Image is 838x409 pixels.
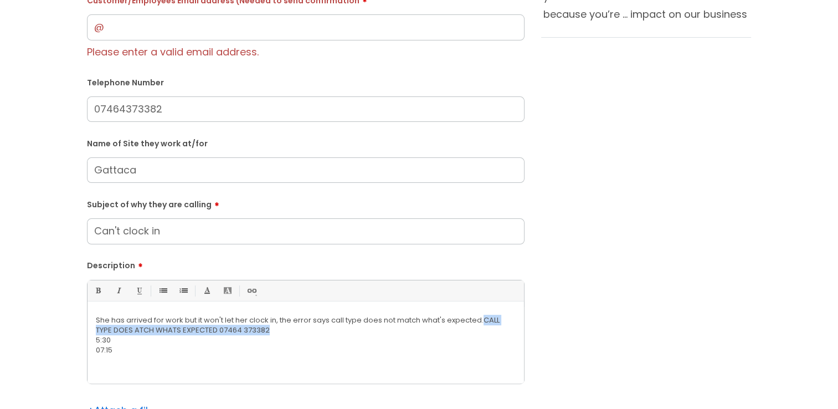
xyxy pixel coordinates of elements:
[96,315,516,335] p: She has arrived for work but it won't let her clock in, the error says call type does not match w...
[244,284,258,298] a: Link
[200,284,214,298] a: Font Color
[176,284,190,298] a: 1. Ordered List (Ctrl-Shift-8)
[87,257,525,270] label: Description
[156,284,169,298] a: • Unordered List (Ctrl-Shift-7)
[220,284,234,298] a: Back Color
[87,196,525,209] label: Subject of why they are calling
[91,284,105,298] a: Bold (Ctrl-B)
[111,284,125,298] a: Italic (Ctrl-I)
[87,76,525,88] label: Telephone Number
[132,284,146,298] a: Underline(Ctrl-U)
[96,335,516,345] p: 5:30
[87,40,525,61] div: Please enter a valid email address.
[96,345,516,355] p: 07:15
[87,14,525,40] input: Email
[87,137,525,149] label: Name of Site they work at/for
